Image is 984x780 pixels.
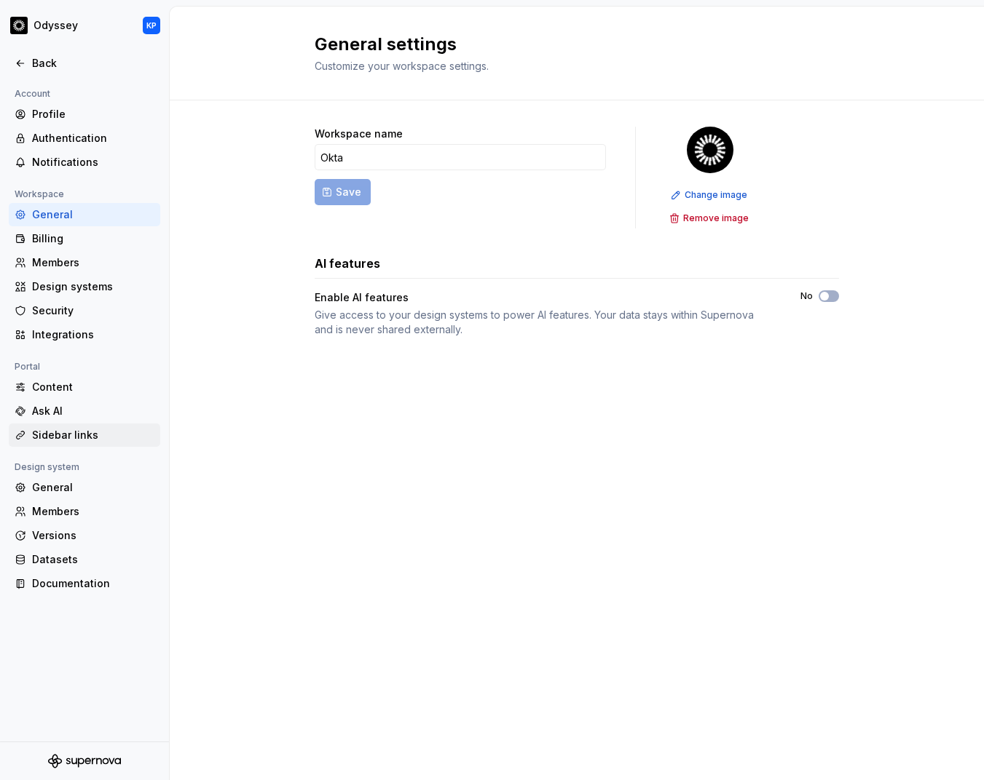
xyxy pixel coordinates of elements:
div: Design system [9,458,85,476]
span: Customize your workspace settings. [315,60,489,72]
button: Remove image [665,208,755,228]
div: Give access to your design systems to power AI features. Your data stays within Supernova and is ... [315,308,774,337]
a: Authentication [9,127,160,150]
a: Documentation [9,572,160,595]
a: Back [9,52,160,75]
h2: General settings [315,33,822,56]
a: Members [9,500,160,523]
div: Enable AI features [315,290,409,305]
img: c755af4b-9501-4838-9b3a-04de1099e264.png [10,17,28,34]
a: Security [9,299,160,322]
div: Odyssey [34,18,78,33]
div: Members [32,255,154,270]
div: Design systems [32,279,154,294]
a: Profile [9,103,160,126]
h3: AI features [315,255,380,272]
div: Workspace [9,186,70,203]
div: Billing [32,231,154,246]
div: General [32,480,154,495]
div: Integrations [32,327,154,342]
div: Notifications [32,155,154,170]
label: No [800,290,813,302]
div: Back [32,56,154,71]
label: Workspace name [315,127,403,141]
img: c755af4b-9501-4838-9b3a-04de1099e264.png [687,127,733,173]
span: Remove image [683,212,749,224]
div: Authentication [32,131,154,146]
div: Portal [9,358,46,375]
div: Versions [32,528,154,543]
div: General [32,207,154,222]
div: Sidebar links [32,428,154,442]
svg: Supernova Logo [48,754,121,768]
a: Members [9,251,160,274]
div: Account [9,85,56,103]
a: Sidebar links [9,423,160,447]
div: Ask AI [32,404,154,418]
div: Members [32,504,154,519]
a: Integrations [9,323,160,346]
div: Documentation [32,576,154,591]
div: Security [32,303,154,318]
button: OdysseyKP [3,9,166,41]
a: Datasets [9,548,160,571]
div: KP [146,20,157,31]
a: Versions [9,524,160,547]
button: Change image [666,185,754,205]
a: Ask AI [9,399,160,423]
div: Datasets [32,552,154,567]
span: Change image [685,189,747,201]
a: Billing [9,227,160,250]
a: Design systems [9,275,160,298]
a: Notifications [9,151,160,174]
div: Content [32,380,154,394]
a: General [9,476,160,499]
a: Content [9,375,160,399]
a: General [9,203,160,226]
div: Profile [32,107,154,122]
